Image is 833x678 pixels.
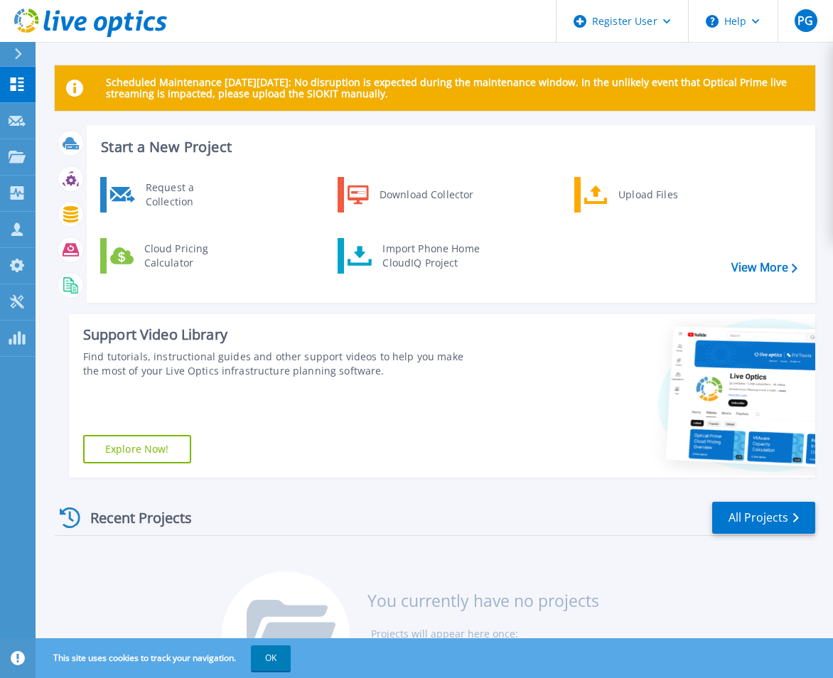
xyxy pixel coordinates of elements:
[372,181,480,209] div: Download Collector
[712,502,815,534] a: All Projects
[39,645,291,671] span: This site uses cookies to track your navigation.
[375,242,486,270] div: Import Phone Home CloudIQ Project
[371,625,599,643] li: Projects will appear here once:
[731,261,797,274] a: View More
[83,325,470,344] div: Support Video Library
[101,139,797,155] h3: Start a New Project
[55,500,211,535] div: Recent Projects
[83,350,470,378] div: Find tutorials, instructional guides and other support videos to help you make the most of your L...
[611,181,716,209] div: Upload Files
[251,645,291,671] button: OK
[100,177,246,212] a: Request a Collection
[106,77,804,99] p: Scheduled Maintenance [DATE][DATE]: No disruption is expected during the maintenance window. In t...
[83,435,191,463] a: Explore Now!
[139,181,242,209] div: Request a Collection
[574,177,720,212] a: Upload Files
[338,177,483,212] a: Download Collector
[797,15,813,26] span: PG
[367,593,599,608] h3: You currently have no projects
[137,242,242,270] div: Cloud Pricing Calculator
[100,238,246,274] a: Cloud Pricing Calculator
